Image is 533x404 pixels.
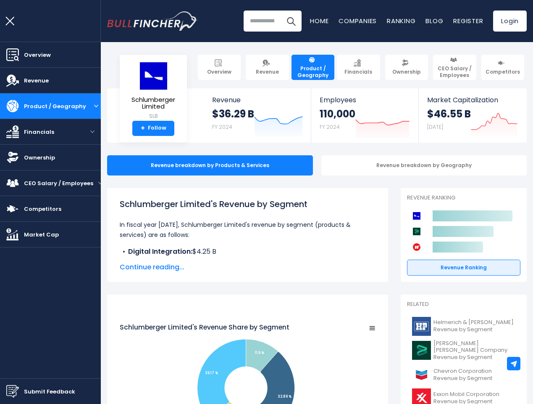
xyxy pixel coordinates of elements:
span: Helmerich & [PERSON_NAME] Revenue by Segment [433,319,515,333]
div: Revenue breakdown by Geography [321,155,527,175]
a: Home [310,16,328,25]
span: Revenue [256,69,279,75]
span: CEO Salary / Employees [24,179,93,188]
button: open menu [98,170,102,196]
span: Financials [344,69,372,75]
strong: $36.29 B [212,107,254,120]
a: Revenue [246,55,289,80]
a: +Follow [132,121,174,136]
span: Schlumberger Limited [126,96,180,110]
span: Market Capitalization [427,96,517,104]
b: Digital Integration: [128,247,192,256]
img: Schlumberger Limited competitors logo [411,210,422,221]
span: Product / Geography [24,102,86,111]
span: Product / Geography [295,65,331,78]
tspan: 11.5 % [255,351,264,355]
a: Login [493,11,527,32]
strong: 110,000 [320,107,355,120]
tspan: Schlumberger Limited's Revenue Share by Segment [120,323,289,332]
a: Revenue Ranking [407,260,520,276]
span: Competitors [24,205,61,213]
a: Ranking [387,16,415,25]
p: Revenue Ranking [407,194,520,202]
div: Revenue breakdown by Products & Services [107,155,313,175]
span: Competitors [486,69,520,75]
span: [PERSON_NAME] [PERSON_NAME] Company Revenue by Segment [433,340,515,361]
a: Chevron Corporation Revenue by Segment [407,363,520,386]
a: CEO Salary / Employees [433,55,476,80]
a: Ownership [385,55,428,80]
img: Ownership [6,151,19,164]
img: CVX logo [412,365,431,384]
a: Register [453,16,483,25]
span: Overview [207,69,231,75]
small: FY 2024 [320,123,340,130]
img: BKR logo [412,341,431,360]
span: Overview [24,50,51,59]
img: HP logo [412,317,431,336]
h1: Schlumberger Limited's Revenue by Segment [120,198,375,210]
a: Helmerich & [PERSON_NAME] Revenue by Segment [407,315,520,338]
span: Financials [24,128,54,136]
p: In fiscal year [DATE], Schlumberger Limited's revenue by segment (products & services) are as fol... [120,220,375,240]
a: Companies [339,16,377,25]
p: Related [407,301,520,308]
a: Financials [337,55,380,80]
span: Chevron Corporation Revenue by Segment [433,368,515,382]
span: Revenue [24,76,49,85]
span: Market Cap [24,230,59,239]
span: Submit Feedback [24,387,75,396]
small: SLB [126,112,180,120]
span: Revenue [212,96,303,104]
a: Blog [425,16,443,25]
img: Baker Hughes Company competitors logo [411,226,422,237]
li: $4.25 B [120,247,375,257]
a: [PERSON_NAME] [PERSON_NAME] Company Revenue by Segment [407,338,520,364]
tspan: 32.89 % [278,394,291,399]
strong: + [141,125,145,132]
small: [DATE] [427,123,443,130]
strong: $46.55 B [427,107,471,120]
a: Revenue $36.29 B FY 2024 [204,88,311,143]
a: Market Capitalization $46.55 B [DATE] [419,88,526,143]
a: Go to homepage [107,11,197,31]
span: Continue reading... [120,262,375,272]
a: Employees 110,000 FY 2024 [311,88,418,143]
tspan: 36.17 % [205,371,218,375]
span: Ownership [392,69,421,75]
a: Overview [198,55,241,80]
button: Search [281,11,302,32]
img: Bullfincher logo [107,11,198,31]
span: Employees [320,96,410,104]
button: open menu [91,93,101,119]
img: Halliburton Company competitors logo [411,242,422,252]
span: CEO Salary / Employees [437,65,472,78]
button: open menu [84,119,101,144]
a: Schlumberger Limited SLB [126,61,181,121]
a: Competitors [481,55,524,80]
span: Ownership [24,153,55,162]
a: Product / Geography [291,55,334,80]
small: FY 2024 [212,123,232,130]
